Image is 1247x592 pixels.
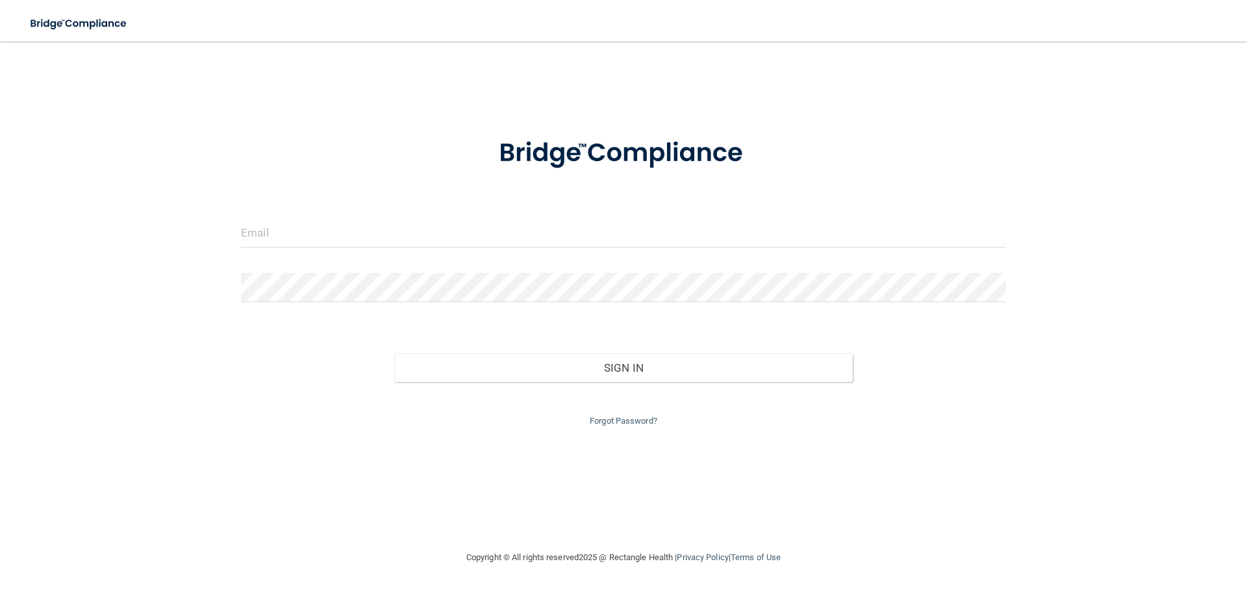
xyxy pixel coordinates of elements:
[19,10,139,37] img: bridge_compliance_login_screen.278c3ca4.svg
[241,218,1006,248] input: Email
[590,416,657,426] a: Forgot Password?
[394,354,853,382] button: Sign In
[386,537,861,578] div: Copyright © All rights reserved 2025 @ Rectangle Health | |
[472,120,775,187] img: bridge_compliance_login_screen.278c3ca4.svg
[677,552,728,562] a: Privacy Policy
[731,552,781,562] a: Terms of Use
